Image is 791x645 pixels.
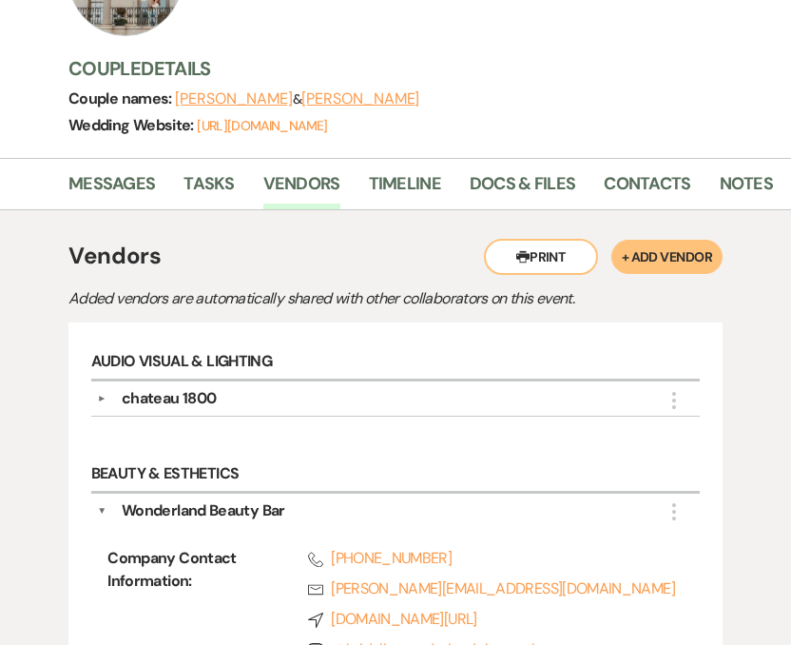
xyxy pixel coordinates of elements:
[183,170,234,209] a: Tasks
[175,91,293,107] button: [PERSON_NAME]
[263,170,340,209] a: Vendors
[68,239,306,273] h4: Vendors
[308,608,661,631] a: [DOMAIN_NAME][URL]
[91,457,701,493] h6: Beauty & Esthetics
[68,115,197,135] span: Wedding Website:
[470,170,575,209] a: Docs & Files
[122,387,216,410] div: chateau 1800
[720,170,773,209] a: Notes
[308,577,661,600] a: [PERSON_NAME][EMAIL_ADDRESS][DOMAIN_NAME]
[68,286,723,311] p: Added vendors are automatically shared with other collaborators on this event.
[308,547,661,570] a: [PHONE_NUMBER]
[97,499,106,522] button: ▼
[122,499,285,522] div: Wonderland Beauty Bar
[604,170,690,209] a: Contacts
[68,55,772,82] h3: Couple Details
[68,88,175,108] span: Couple names:
[611,240,723,274] button: + Add Vendor
[484,239,598,275] button: Print
[197,117,327,134] a: [URL][DOMAIN_NAME]
[301,91,419,107] button: [PERSON_NAME]
[369,170,441,209] a: Timeline
[175,90,419,107] span: &
[90,394,113,403] button: ▼
[68,170,155,209] a: Messages
[91,344,701,381] h6: Audio Visual & Lighting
